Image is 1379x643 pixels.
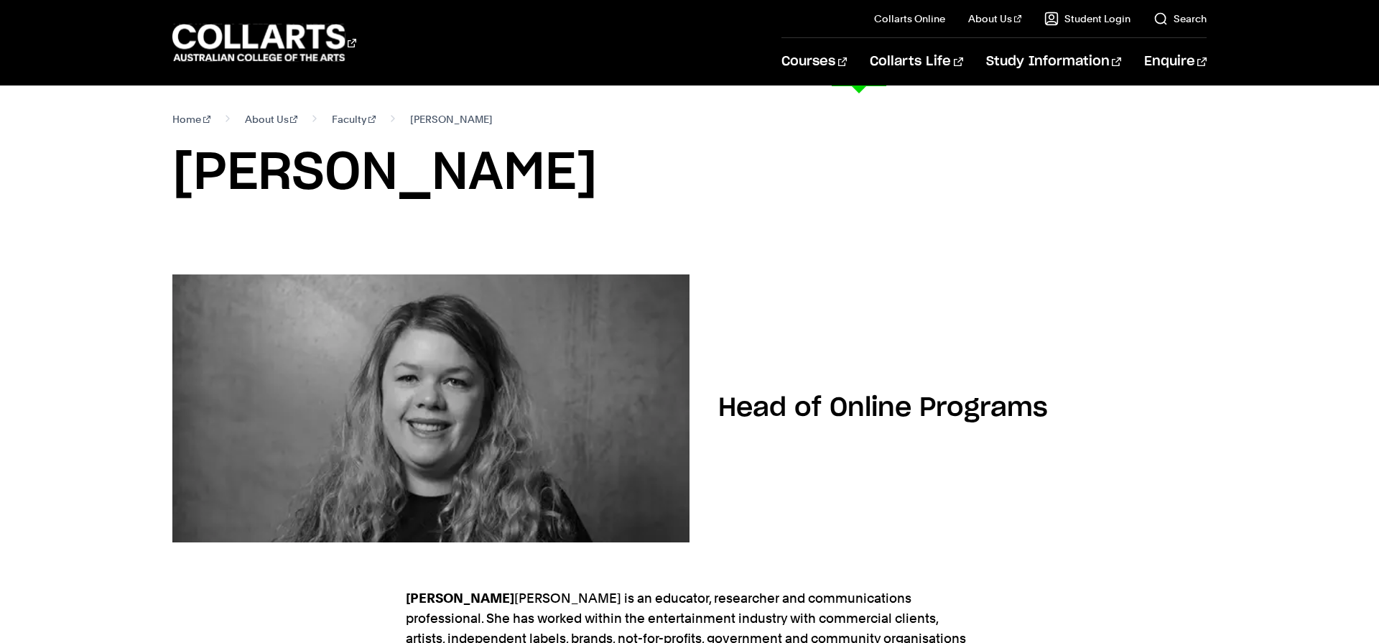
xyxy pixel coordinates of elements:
strong: [PERSON_NAME] [406,591,514,606]
a: Collarts Life [870,38,962,85]
a: Courses [781,38,847,85]
a: About Us [245,109,298,129]
h1: [PERSON_NAME] [172,141,1207,205]
div: Go to homepage [172,22,356,63]
a: Faculty [332,109,376,129]
h2: Head of Online Programs [718,395,1048,421]
a: Student Login [1044,11,1130,26]
a: Search [1153,11,1207,26]
a: Study Information [986,38,1121,85]
a: Collarts Online [874,11,945,26]
a: About Us [968,11,1021,26]
a: Enquire [1144,38,1207,85]
span: [PERSON_NAME] [410,109,493,129]
a: Home [172,109,210,129]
